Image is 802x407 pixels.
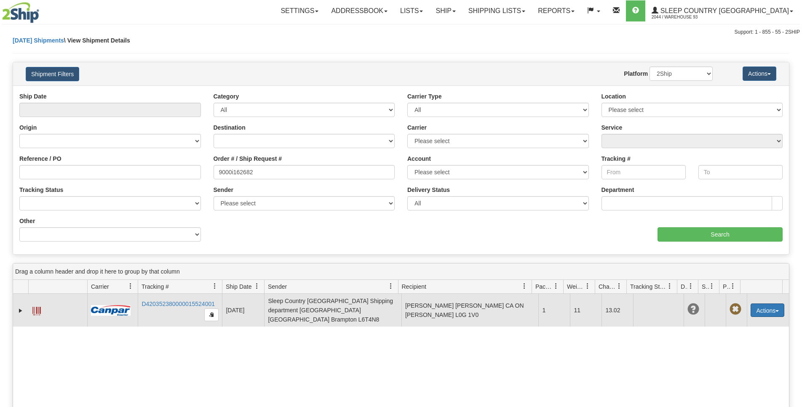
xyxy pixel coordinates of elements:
[698,165,783,179] input: To
[601,294,633,327] td: 13.02
[532,0,581,21] a: Reports
[751,303,784,317] button: Actions
[26,67,79,81] button: Shipment Filters
[19,217,35,225] label: Other
[407,123,427,132] label: Carrier
[19,154,61,163] label: Reference / PO
[652,13,715,21] span: 2044 / Warehouse 93
[214,154,282,163] label: Order # / Ship Request #
[142,301,215,307] a: D420352380000015524001
[401,294,539,327] td: [PERSON_NAME] [PERSON_NAME] CA ON [PERSON_NAME] L0G 1V0
[705,279,719,293] a: Shipment Issues filter column settings
[19,123,37,132] label: Origin
[429,0,462,21] a: Ship
[538,294,570,327] td: 1
[601,123,623,132] label: Service
[407,186,450,194] label: Delivery Status
[684,279,698,293] a: Delivery Status filter column settings
[268,282,287,291] span: Sender
[13,263,789,280] div: grid grouping header
[567,282,585,291] span: Weight
[723,282,730,291] span: Pickup Status
[687,303,699,315] span: Unknown
[13,37,64,44] a: [DATE] Shipments
[535,282,553,291] span: Packages
[681,282,688,291] span: Delivery Status
[32,303,41,317] a: Label
[91,305,131,316] img: 14 - Canpar
[384,279,398,293] a: Sender filter column settings
[702,282,709,291] span: Shipment Issues
[624,69,648,78] label: Platform
[2,2,39,23] img: logo2044.jpg
[580,279,595,293] a: Weight filter column settings
[726,279,740,293] a: Pickup Status filter column settings
[222,294,264,327] td: [DATE]
[517,279,532,293] a: Recipient filter column settings
[226,282,251,291] span: Ship Date
[2,29,800,36] div: Support: 1 - 855 - 55 - 2SHIP
[549,279,563,293] a: Packages filter column settings
[601,92,626,101] label: Location
[599,282,616,291] span: Charge
[658,7,789,14] span: Sleep Country [GEOGRAPHIC_DATA]
[142,282,169,291] span: Tracking #
[730,303,741,315] span: Pickup Not Assigned
[663,279,677,293] a: Tracking Status filter column settings
[612,279,626,293] a: Charge filter column settings
[407,154,431,163] label: Account
[204,309,219,321] button: Copy to clipboard
[250,279,264,293] a: Ship Date filter column settings
[601,154,631,163] label: Tracking #
[264,294,401,327] td: Sleep Country [GEOGRAPHIC_DATA] Shipping department [GEOGRAPHIC_DATA] [GEOGRAPHIC_DATA] Brampton ...
[462,0,532,21] a: Shipping lists
[645,0,799,21] a: Sleep Country [GEOGRAPHIC_DATA] 2044 / Warehouse 93
[208,279,222,293] a: Tracking # filter column settings
[91,282,109,291] span: Carrier
[407,92,441,101] label: Carrier Type
[214,92,239,101] label: Category
[658,227,783,242] input: Search
[214,123,246,132] label: Destination
[743,67,776,81] button: Actions
[19,92,47,101] label: Ship Date
[16,306,25,315] a: Expand
[123,279,138,293] a: Carrier filter column settings
[601,165,686,179] input: From
[601,186,634,194] label: Department
[394,0,429,21] a: Lists
[214,186,233,194] label: Sender
[64,37,130,44] span: \ View Shipment Details
[274,0,325,21] a: Settings
[19,186,63,194] label: Tracking Status
[402,282,426,291] span: Recipient
[630,282,667,291] span: Tracking Status
[570,294,601,327] td: 11
[325,0,394,21] a: Addressbook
